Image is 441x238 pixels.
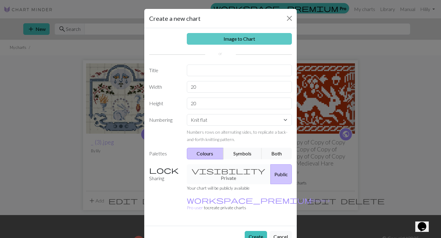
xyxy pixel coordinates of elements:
[187,33,292,45] a: Image to Chart
[145,114,183,143] label: Numbering
[187,196,312,204] span: workspace_premium
[145,164,183,184] label: Sharing
[149,14,201,23] h5: Create a new chart
[187,148,224,159] button: Colours
[187,185,250,191] small: Your chart will be publicly available
[262,148,292,159] button: Both
[415,214,435,232] iframe: chat widget
[187,198,330,210] a: Become a Pro user
[145,148,183,159] label: Palettes
[187,198,330,210] small: to create private charts
[145,81,183,93] label: Width
[187,129,288,142] small: Numbers rows on alternating sides, to replicate a back-and-forth knitting pattern.
[145,98,183,109] label: Height
[145,65,183,76] label: Title
[223,148,262,159] button: Symbols
[270,164,292,184] button: Public
[285,13,294,23] button: Close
